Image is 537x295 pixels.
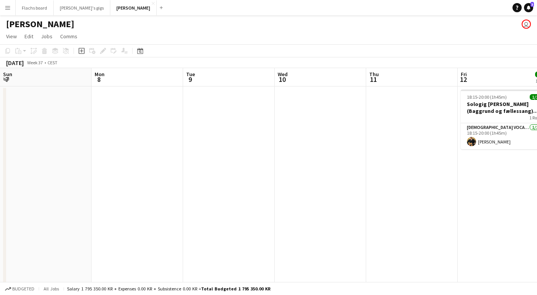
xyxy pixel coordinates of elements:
span: 7 [2,75,12,84]
button: Flachs board [16,0,54,15]
span: 18:15-20:00 (1h45m) [467,94,507,100]
a: Comms [57,31,80,41]
span: Mon [95,71,105,78]
button: [PERSON_NAME] [110,0,157,15]
button: [PERSON_NAME]'s gigs [54,0,110,15]
span: 12 [460,75,467,84]
span: Edit [25,33,33,40]
span: Tue [186,71,195,78]
div: CEST [47,60,57,65]
span: 11 [368,75,379,84]
span: 8 [93,75,105,84]
span: Budgeted [12,286,34,292]
div: [DATE] [6,59,24,67]
span: Fri [461,71,467,78]
span: 10 [277,75,288,84]
app-user-avatar: Asger Søgaard Hajslund [522,20,531,29]
span: View [6,33,17,40]
a: 3 [524,3,533,12]
span: All jobs [42,286,61,292]
a: View [3,31,20,41]
span: Sun [3,71,12,78]
span: Jobs [41,33,52,40]
span: Total Budgeted 1 795 350.00 KR [201,286,270,292]
h1: [PERSON_NAME] [6,18,74,30]
a: Edit [21,31,36,41]
span: Wed [278,71,288,78]
a: Jobs [38,31,56,41]
span: 3 [530,2,534,7]
div: Salary 1 795 350.00 KR + Expenses 0.00 KR + Subsistence 0.00 KR = [67,286,270,292]
button: Budgeted [4,285,36,293]
span: Comms [60,33,77,40]
span: Thu [369,71,379,78]
span: Week 37 [25,60,44,65]
span: 9 [185,75,195,84]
